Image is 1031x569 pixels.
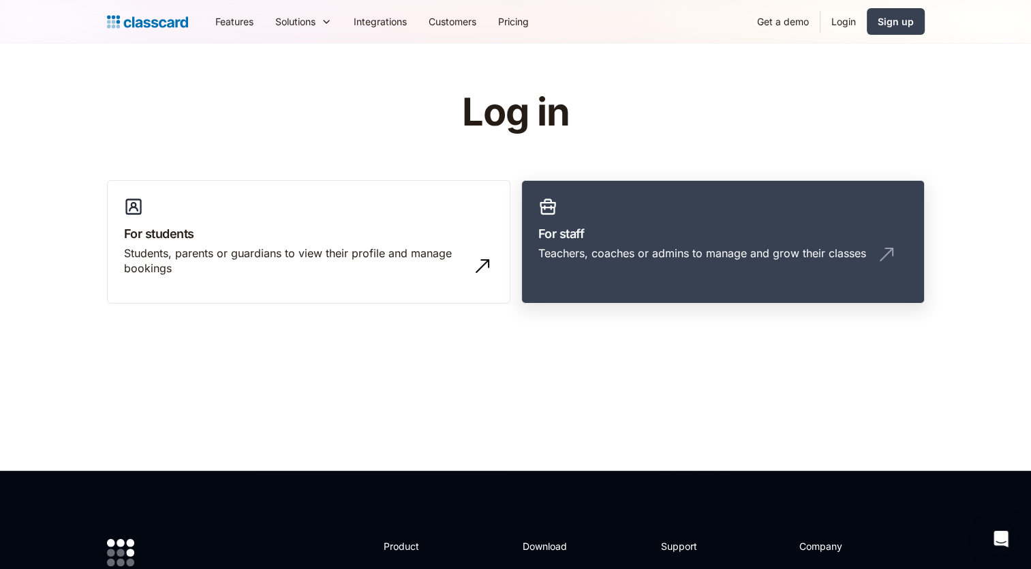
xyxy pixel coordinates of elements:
[521,180,925,304] a: For staffTeachers, coaches or admins to manage and grow their classes
[418,6,487,37] a: Customers
[985,523,1017,555] div: Open Intercom Messenger
[538,246,866,261] div: Teachers, coaches or admins to manage and grow their classes
[487,6,540,37] a: Pricing
[799,539,890,553] h2: Company
[275,14,316,29] div: Solutions
[820,6,867,37] a: Login
[538,224,908,243] h3: For staff
[878,14,914,29] div: Sign up
[124,246,466,276] div: Students, parents or guardians to view their profile and manage bookings
[264,6,343,37] div: Solutions
[343,6,418,37] a: Integrations
[107,180,510,304] a: For studentsStudents, parents or guardians to view their profile and manage bookings
[124,224,493,243] h3: For students
[522,539,578,553] h2: Download
[107,12,188,31] a: home
[299,91,732,134] h1: Log in
[384,539,457,553] h2: Product
[746,6,820,37] a: Get a demo
[661,539,716,553] h2: Support
[867,8,925,35] a: Sign up
[204,6,264,37] a: Features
